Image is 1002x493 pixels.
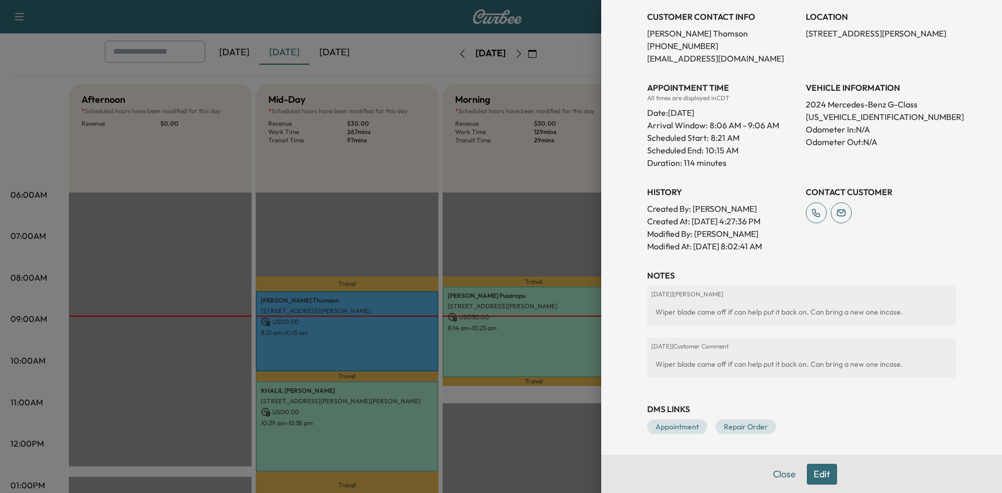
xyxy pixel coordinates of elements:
[647,102,797,119] div: Date: [DATE]
[706,144,738,157] p: 10:15 AM
[647,131,709,144] p: Scheduled Start:
[651,303,952,321] div: Wiper blade came off if can help put it back on. Can bring a new one incase.
[647,186,797,198] h3: History
[651,342,952,351] p: [DATE] | Customer Comment
[647,240,797,252] p: Modified At : [DATE] 8:02:41 AM
[647,419,707,434] a: Appointment
[647,10,797,23] h3: CUSTOMER CONTACT INFO
[807,464,837,485] button: Edit
[647,144,703,157] p: Scheduled End:
[647,202,797,215] p: Created By : [PERSON_NAME]
[647,119,797,131] p: Arrival Window:
[647,157,797,169] p: Duration: 114 minutes
[647,269,956,282] h3: NOTES
[647,94,797,102] div: All times are displayed in CDT
[651,355,952,374] div: Wiper blade came off if can help put it back on. Can bring a new one incase.
[806,136,956,148] p: Odometer Out: N/A
[647,81,797,94] h3: APPOINTMENT TIME
[647,52,797,65] p: [EMAIL_ADDRESS][DOMAIN_NAME]
[651,290,952,298] p: [DATE] | [PERSON_NAME]
[711,131,739,144] p: 8:21 AM
[806,111,956,123] p: [US_VEHICLE_IDENTIFICATION_NUMBER]
[806,27,956,40] p: [STREET_ADDRESS][PERSON_NAME]
[806,98,956,111] p: 2024 Mercedes-Benz G-Class
[806,123,956,136] p: Odometer In: N/A
[647,403,956,415] h3: DMS Links
[647,227,797,240] p: Modified By : [PERSON_NAME]
[715,419,776,434] a: Repair Order
[710,119,779,131] span: 8:06 AM - 9:06 AM
[647,215,797,227] p: Created At : [DATE] 4:27:36 PM
[806,10,956,23] h3: LOCATION
[647,40,797,52] p: [PHONE_NUMBER]
[647,27,797,40] p: [PERSON_NAME] Thomson
[806,186,956,198] h3: CONTACT CUSTOMER
[806,81,956,94] h3: VEHICLE INFORMATION
[766,464,803,485] button: Close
